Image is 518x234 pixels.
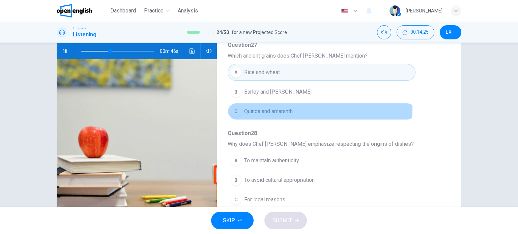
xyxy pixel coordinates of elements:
span: To maintain authenticity [244,157,299,165]
button: Click to see the audio transcription [187,43,198,59]
button: ATo maintain authenticity [228,152,415,169]
div: Mute [377,25,391,39]
span: Barley and [PERSON_NAME] [244,88,312,96]
div: B [231,175,241,186]
img: Listen to Chef Charlie discussing the influence of global cuisine. [57,59,217,223]
button: EXIT [440,25,461,39]
div: Hide [397,25,434,39]
span: Which ancient grains does Chef [PERSON_NAME] mention? [228,52,440,60]
a: OpenEnglish logo [57,4,108,18]
span: Quinoa and amaranth [244,107,293,115]
img: OpenEnglish logo [57,4,92,18]
span: EXIT [446,30,456,35]
button: Dashboard [108,5,139,17]
span: For legal reasons [244,196,285,204]
span: Linguaskill [73,26,89,31]
span: Why does Chef [PERSON_NAME] emphasize respecting the origins of dishes? [228,140,440,148]
img: Profile picture [390,5,400,16]
div: [PERSON_NAME] [406,7,442,15]
span: for a new Projected Score [232,28,287,36]
button: SKIP [211,212,254,229]
span: SKIP [223,216,235,225]
button: Practice [141,5,172,17]
img: en [340,8,349,13]
span: Question 27 [228,41,440,49]
span: 00:14:25 [410,30,429,35]
div: B [231,87,241,97]
span: Question 28 [228,129,440,137]
button: BBarley and [PERSON_NAME] [228,83,415,100]
h1: Listening [73,31,96,39]
div: A [231,155,241,166]
button: BTo avoid cultural appropriation [228,172,415,189]
button: Analysis [175,5,201,17]
div: C [231,194,241,205]
div: A [231,67,241,78]
span: Dashboard [110,7,136,15]
button: 00:14:25 [397,25,434,39]
span: 24 / 50 [217,28,229,36]
span: 00m 46s [160,43,184,59]
button: CQuinoa and amaranth [228,103,415,120]
div: C [231,106,241,117]
span: Practice [144,7,164,15]
button: ARice and wheat [228,64,415,81]
span: Analysis [178,7,198,15]
button: CFor legal reasons [228,191,415,208]
span: To avoid cultural appropriation [244,176,315,184]
span: Rice and wheat [244,68,280,76]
